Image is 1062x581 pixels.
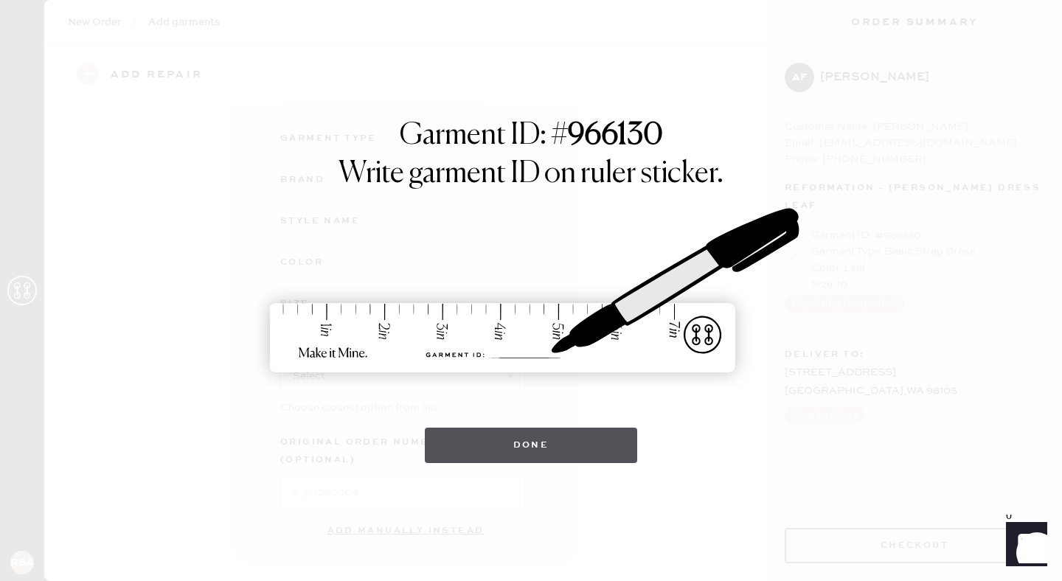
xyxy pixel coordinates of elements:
h1: Garment ID: # [400,118,663,156]
h1: Write garment ID on ruler sticker. [339,156,723,192]
iframe: Front Chat [992,515,1055,578]
img: ruler-sticker-sharpie.svg [254,170,808,413]
button: Done [425,428,638,463]
strong: 966130 [568,121,663,150]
